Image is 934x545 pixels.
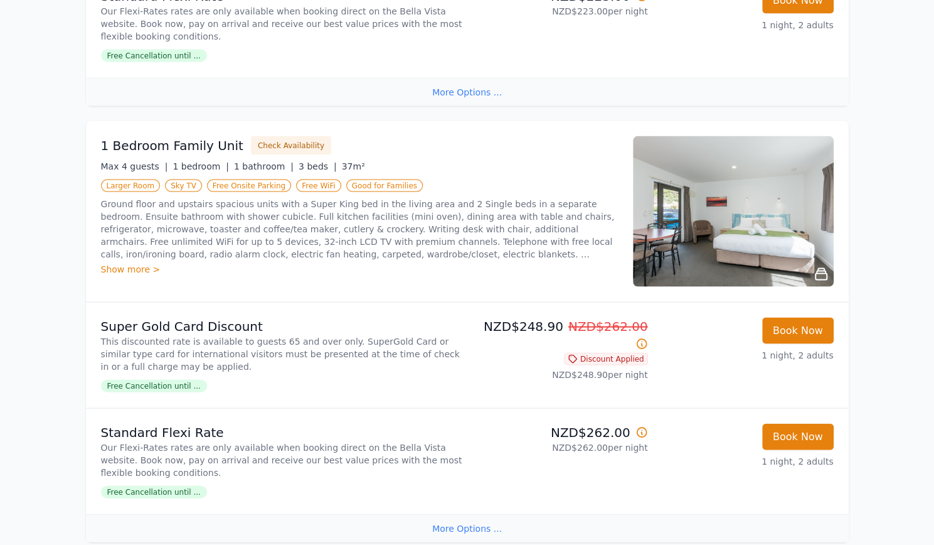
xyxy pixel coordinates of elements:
[86,514,849,542] div: More Options ...
[472,5,648,18] p: NZD$223.00 per night
[296,180,341,192] span: Free WiFi
[658,455,834,468] p: 1 night, 2 adults
[658,349,834,362] p: 1 night, 2 adults
[172,161,229,171] span: 1 bedroom |
[234,161,294,171] span: 1 bathroom |
[86,78,849,106] div: More Options ...
[101,50,207,62] span: Free Cancellation until ...
[346,180,423,192] span: Good for Families
[101,263,618,276] div: Show more >
[342,161,365,171] span: 37m²
[101,424,462,441] p: Standard Flexi Rate
[564,353,648,365] span: Discount Applied
[101,318,462,335] p: Super Gold Card Discount
[472,441,648,454] p: NZD$262.00 per night
[568,319,648,334] span: NZD$262.00
[762,424,834,450] button: Book Now
[101,161,168,171] span: Max 4 guests |
[101,441,462,479] p: Our Flexi-Rates rates are only available when booking direct on the Bella Vista website. Book now...
[251,136,331,155] button: Check Availability
[101,380,207,392] span: Free Cancellation until ...
[472,424,648,441] p: NZD$262.00
[101,335,462,373] p: This discounted rate is available to guests 65 and over only. SuperGold Card or similar type card...
[658,19,834,31] p: 1 night, 2 adults
[472,318,648,353] p: NZD$248.90
[207,180,291,192] span: Free Onsite Parking
[101,137,243,154] h3: 1 Bedroom Family Unit
[762,318,834,344] button: Book Now
[101,180,161,192] span: Larger Room
[165,180,202,192] span: Sky TV
[472,369,648,381] p: NZD$248.90 per night
[299,161,337,171] span: 3 beds |
[101,198,618,261] p: Ground floor and upstairs spacious units with a Super King bed in the living area and 2 Single be...
[101,5,462,43] p: Our Flexi-Rates rates are only available when booking direct on the Bella Vista website. Book now...
[101,486,207,499] span: Free Cancellation until ...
